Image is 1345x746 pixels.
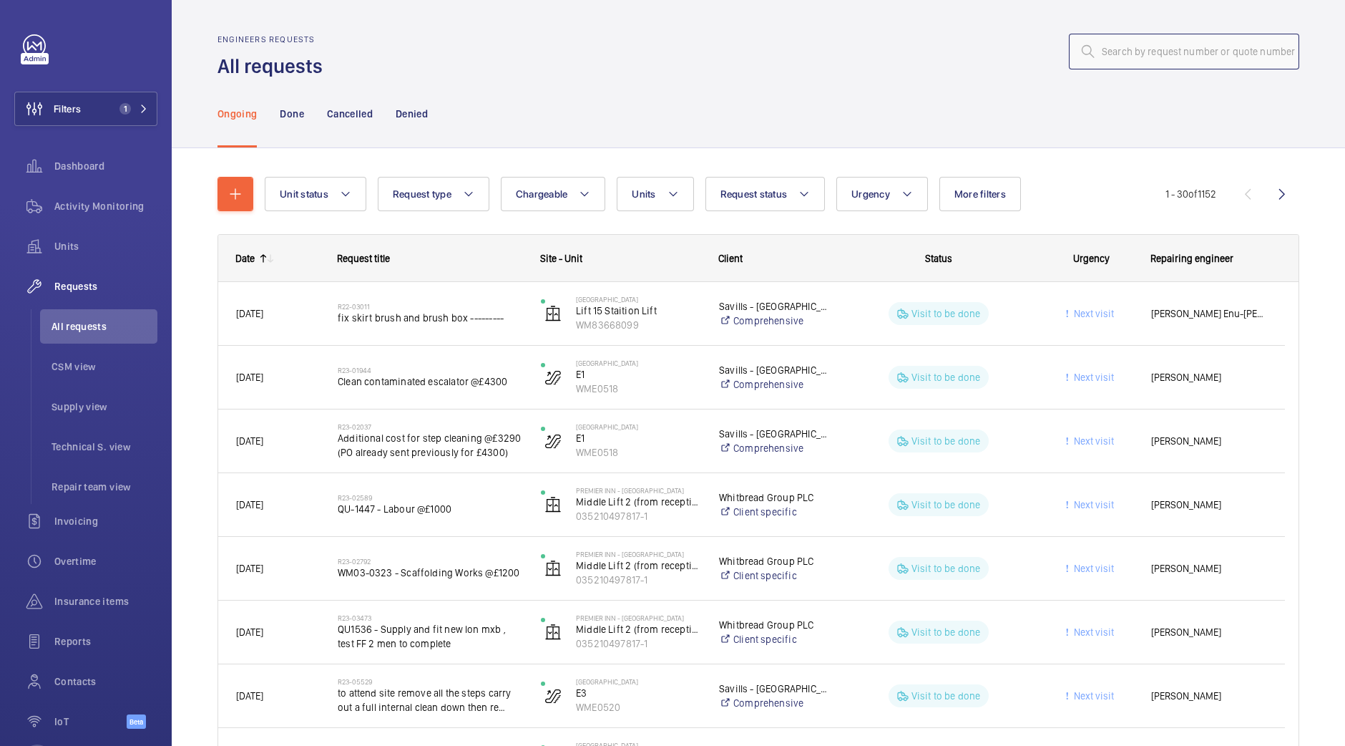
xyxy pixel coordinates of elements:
span: Repair team view [52,480,157,494]
button: More filters [939,177,1021,211]
a: Client specific [719,632,828,646]
span: [PERSON_NAME] [1151,433,1267,450]
span: [DATE] [236,626,263,638]
h1: All requests [217,53,331,79]
p: Savills - [GEOGRAPHIC_DATA] [719,682,828,696]
p: Visit to be done [911,498,981,512]
span: Unit status [280,188,328,200]
p: Visit to be done [911,689,981,703]
a: Comprehensive [719,441,828,455]
span: Next visit [1071,435,1114,447]
span: to attend site remove all the steps carry out a full internal clean down then re chain escalator ... [338,686,522,714]
h2: Engineers requests [217,34,331,44]
a: Client specific [719,568,828,583]
span: QU-1447 - Labour @£1000 [338,502,522,516]
div: Date [235,253,255,264]
p: Savills - [GEOGRAPHIC_DATA] [719,427,828,441]
img: elevator.svg [544,624,562,641]
button: Units [617,177,693,211]
p: Middle Lift 2 (from reception) [576,558,700,573]
span: [DATE] [236,499,263,510]
h2: R23-05529 [338,677,522,686]
p: Done [280,107,303,121]
span: Beta [127,714,146,729]
span: Next visit [1071,563,1114,574]
button: Request type [378,177,489,211]
p: [GEOGRAPHIC_DATA] [576,677,700,686]
img: escalator.svg [544,369,562,386]
p: Whitbread Group PLC [719,618,828,632]
span: Units [54,239,157,253]
p: Premier Inn - [GEOGRAPHIC_DATA] [576,486,700,495]
p: Premier Inn - [GEOGRAPHIC_DATA] [576,550,700,558]
span: [DATE] [236,563,263,574]
span: Client [718,253,743,264]
p: Ongoing [217,107,257,121]
span: Next visit [1071,372,1114,383]
img: elevator.svg [544,305,562,322]
span: Reports [54,634,157,649]
span: Dashboard [54,159,157,173]
span: Status [925,253,952,264]
span: QU1536 - Supply and fit new lon mxb , test FF 2 men to complete [338,622,522,651]
p: [GEOGRAPHIC_DATA] [576,295,700,304]
a: Client specific [719,505,828,519]
h2: R23-02792 [338,557,522,566]
p: E1 [576,367,700,382]
span: All requests [52,319,157,334]
img: elevator.svg [544,496,562,513]
p: WME0518 [576,445,700,460]
span: [PERSON_NAME] [1151,497,1267,513]
p: WME0518 [576,382,700,396]
button: Unit status [265,177,366,211]
p: Middle Lift 2 (from reception) [576,495,700,509]
span: Chargeable [516,188,568,200]
span: Technical S. view [52,440,157,454]
span: Contacts [54,674,157,689]
p: Whitbread Group PLC [719,554,828,568]
span: [DATE] [236,372,263,383]
h2: R23-02589 [338,493,522,502]
span: [PERSON_NAME] [1151,688,1267,704]
span: Urgency [1073,253,1110,264]
h2: R22-03011 [338,302,522,311]
span: Request type [393,188,451,200]
img: escalator.svg [544,687,562,704]
span: 1 - 30 1152 [1165,189,1216,199]
span: [DATE] [236,690,263,702]
h2: R23-01944 [338,366,522,374]
span: [PERSON_NAME] [1151,624,1267,641]
p: Savills - [GEOGRAPHIC_DATA] [719,299,828,314]
span: [PERSON_NAME] Enu-[PERSON_NAME] [1151,306,1267,322]
p: Visit to be done [911,434,981,448]
input: Search by request number or quote number [1069,34,1299,69]
span: Filters [54,102,81,116]
p: WM83668099 [576,318,700,332]
p: E1 [576,431,700,445]
span: Next visit [1071,308,1114,319]
p: E3 [576,686,700,700]
span: Additional cost for step cleaning @£3290 (PO already sent previously for £4300) [338,431,522,460]
p: Visit to be done [911,625,981,639]
span: [PERSON_NAME] [1151,369,1267,386]
span: CSM view [52,359,157,374]
p: Denied [396,107,428,121]
span: Request status [720,188,788,200]
span: Urgency [851,188,890,200]
span: of [1188,188,1198,200]
p: Savills - [GEOGRAPHIC_DATA] [719,363,828,377]
span: Supply view [52,399,157,414]
button: Request status [705,177,826,211]
p: 035210497817-1 [576,573,700,587]
p: Premier Inn - [GEOGRAPHIC_DATA] [576,614,700,622]
span: [DATE] [236,435,263,447]
span: [DATE] [236,308,263,319]
a: Comprehensive [719,377,828,392]
span: Site - Unit [540,253,582,264]
p: Visit to be done [911,306,981,321]
span: Requests [54,279,157,294]
button: Filters1 [14,92,157,126]
p: [GEOGRAPHIC_DATA] [576,422,700,431]
span: IoT [54,714,127,729]
span: Next visit [1071,690,1114,702]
